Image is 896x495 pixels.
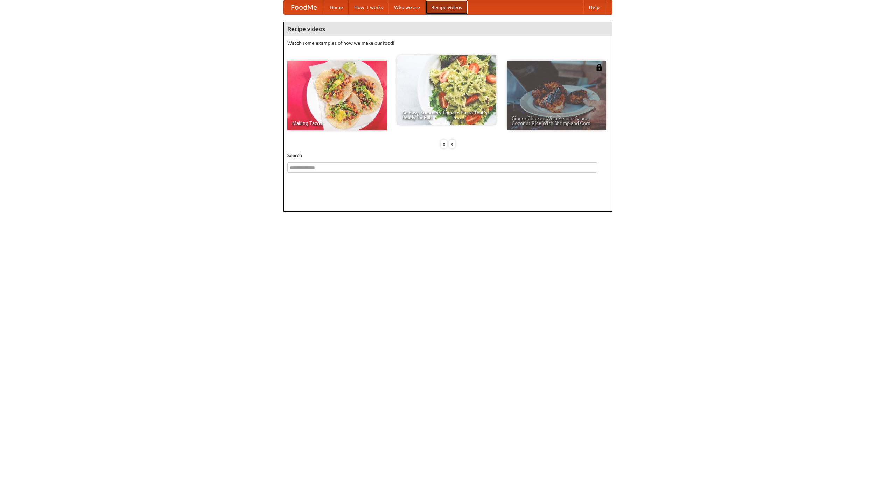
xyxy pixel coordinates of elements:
a: Recipe videos [426,0,468,14]
a: Who we are [388,0,426,14]
img: 483408.png [596,64,603,71]
a: Making Tacos [287,61,387,130]
span: Making Tacos [292,121,382,126]
a: An Easy, Summery Tomato Pasta That's Ready for Fall [397,55,496,125]
h5: Search [287,152,609,159]
p: Watch some examples of how we make our food! [287,40,609,47]
a: Home [324,0,349,14]
h4: Recipe videos [284,22,612,36]
div: » [449,140,455,148]
a: FoodMe [284,0,324,14]
span: An Easy, Summery Tomato Pasta That's Ready for Fall [402,110,491,120]
div: « [441,140,447,148]
a: How it works [349,0,388,14]
a: Help [583,0,605,14]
